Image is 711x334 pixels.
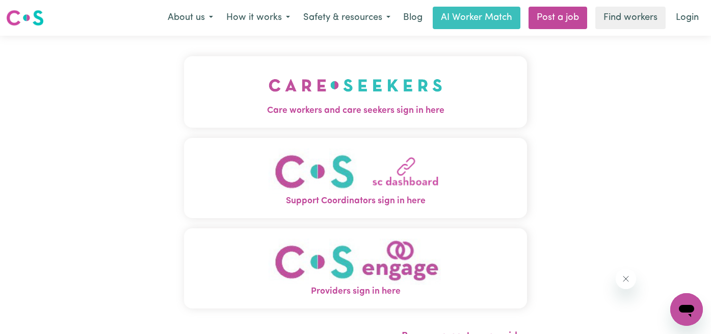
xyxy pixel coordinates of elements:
[670,293,703,326] iframe: Button to launch messaging window
[595,7,666,29] a: Find workers
[184,138,528,218] button: Support Coordinators sign in here
[184,104,528,117] span: Care workers and care seekers sign in here
[184,195,528,208] span: Support Coordinators sign in here
[161,7,220,29] button: About us
[433,7,520,29] a: AI Worker Match
[6,7,62,15] span: Need any help?
[397,7,429,29] a: Blog
[529,7,587,29] a: Post a job
[6,6,44,30] a: Careseekers logo
[184,228,528,308] button: Providers sign in here
[184,56,528,128] button: Care workers and care seekers sign in here
[297,7,397,29] button: Safety & resources
[220,7,297,29] button: How it works
[670,7,705,29] a: Login
[184,285,528,298] span: Providers sign in here
[6,9,44,27] img: Careseekers logo
[616,269,636,289] iframe: Close message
